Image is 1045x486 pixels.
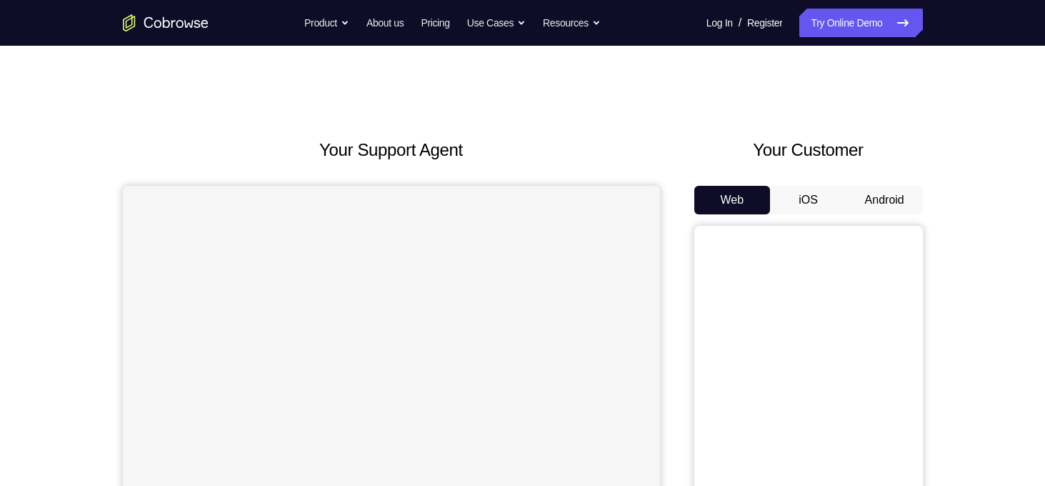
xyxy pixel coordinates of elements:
[846,186,923,214] button: Android
[747,9,782,37] a: Register
[739,14,741,31] span: /
[799,9,922,37] a: Try Online Demo
[770,186,846,214] button: iOS
[421,9,449,37] a: Pricing
[366,9,404,37] a: About us
[304,9,349,37] button: Product
[467,9,526,37] button: Use Cases
[706,9,733,37] a: Log In
[543,9,601,37] button: Resources
[123,137,660,163] h2: Your Support Agent
[694,186,771,214] button: Web
[123,14,209,31] a: Go to the home page
[694,137,923,163] h2: Your Customer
